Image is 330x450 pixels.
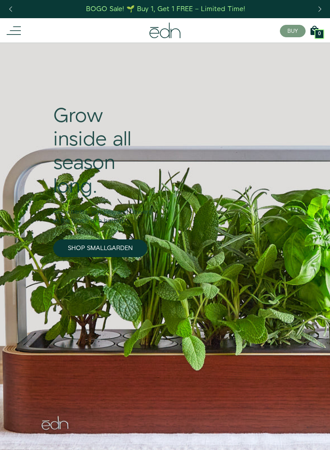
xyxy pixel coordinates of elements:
[53,239,147,257] a: SHOP SMALLGARDEN
[280,25,306,37] button: BUY
[86,2,247,16] a: BOGO Sale! 🌱 Buy 1, Get 1 FREE – Limited Time!
[318,31,321,36] span: 0
[53,199,154,225] div: Grow herbs, veggies, and flowers at the touch of a button.
[53,105,154,198] div: Grow inside all season long.
[86,4,245,14] div: BOGO Sale! 🌱 Buy 1, Get 1 FREE – Limited Time!
[300,423,321,446] iframe: Opens a widget where you can find more information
